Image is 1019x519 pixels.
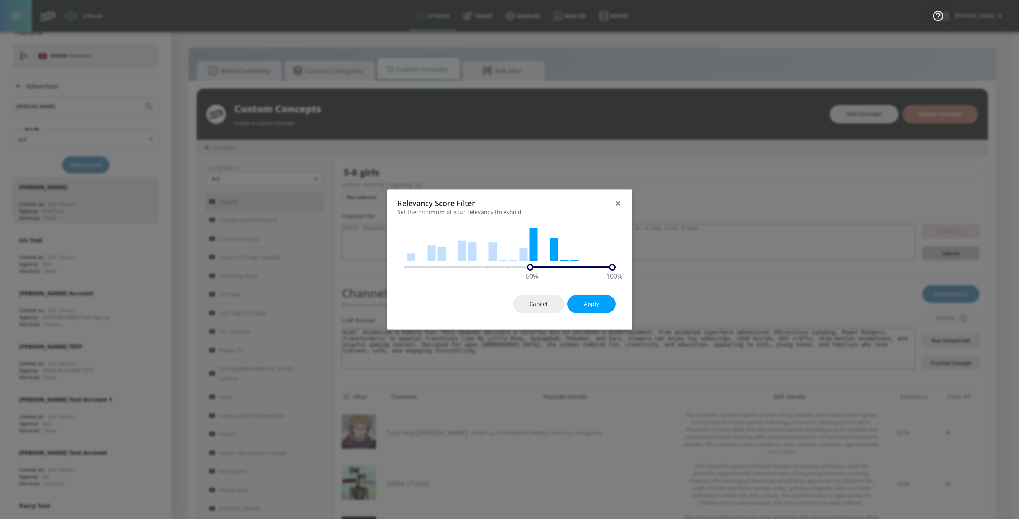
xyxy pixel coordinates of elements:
div: 100 % [602,272,623,281]
div: Relevancy Score Filter [397,196,622,208]
button: Apply [567,295,616,313]
span: Cancel [529,299,548,309]
div: 60 % [522,272,538,281]
button: Open Resource Center [927,4,950,27]
button: Cancel [513,295,564,313]
div: Set the minimum of your relevancy threshold [397,208,622,216]
span: Apply [584,299,599,309]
